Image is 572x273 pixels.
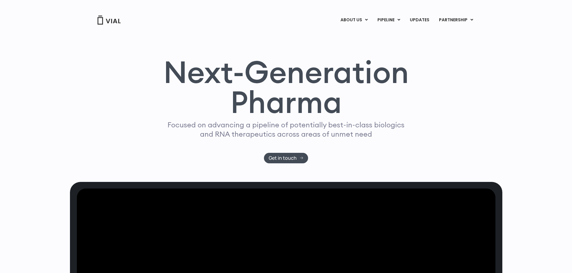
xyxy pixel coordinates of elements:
p: Focused on advancing a pipeline of potentially best-in-class biologics and RNA therapeutics acros... [165,120,407,139]
h1: Next-Generation Pharma [156,57,416,117]
a: Get in touch [264,153,308,163]
a: PIPELINEMenu Toggle [373,15,405,25]
img: Vial Logo [97,16,121,25]
a: ABOUT USMenu Toggle [336,15,372,25]
a: UPDATES [405,15,434,25]
a: PARTNERSHIPMenu Toggle [434,15,478,25]
span: Get in touch [269,156,297,160]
